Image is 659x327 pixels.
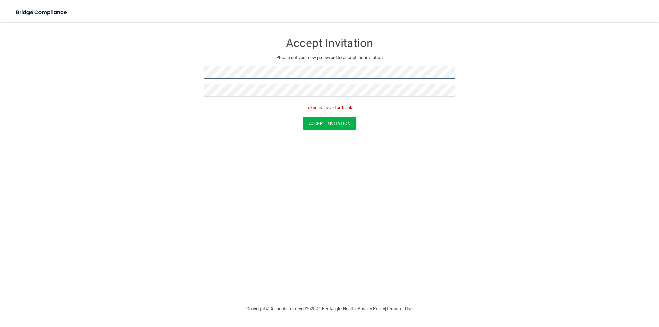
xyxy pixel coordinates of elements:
[204,104,455,112] p: Token is invalid or blank.
[209,54,450,62] p: Please set your new password to accept the invitation
[10,5,73,20] img: bridge_compliance_login_screen.278c3ca4.svg
[386,306,413,311] a: Terms of Use
[204,37,455,49] h3: Accept Invitation
[303,117,356,130] button: Accept Invitation
[204,298,455,320] div: Copyright © All rights reserved 2025 @ Rectangle Health | |
[358,306,385,311] a: Privacy Policy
